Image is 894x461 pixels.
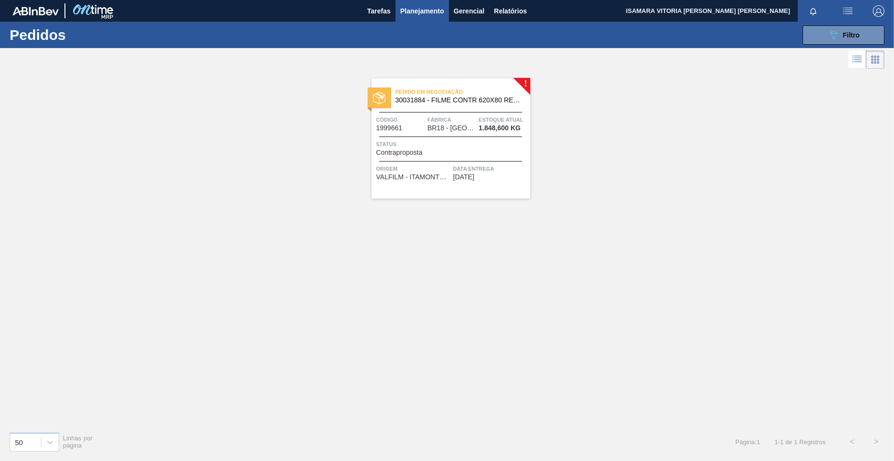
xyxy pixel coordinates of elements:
[373,92,385,104] img: status
[396,97,523,104] span: 30031884 - FILME CONTR 620X80 RED MIX 269ML HO
[376,139,528,149] span: Status
[803,25,884,45] button: Filtro
[479,115,528,125] span: Estoque atual
[10,29,153,40] h1: Pedidos
[866,50,884,69] div: Visão em Cards
[873,5,884,17] img: Logout
[453,174,474,181] span: 31/08/2025
[376,115,425,125] span: Código
[427,125,475,132] span: BR18 - Pernambuco
[376,149,423,156] span: Contraproposta
[735,438,760,446] span: Página : 1
[454,5,485,17] span: Gerencial
[376,164,451,174] span: Origem
[13,7,59,15] img: TNhmsLtSVTkK8tSr43FrP2fwEKptu5GPRR3wAAAABJRU5ErkJggg==
[396,87,530,97] span: Pedido em Negociação
[842,5,854,17] img: userActions
[864,430,888,454] button: >
[848,50,866,69] div: Visão em Lista
[798,4,829,18] button: Notificações
[400,5,444,17] span: Planejamento
[453,164,528,174] span: Data entrega
[427,115,476,125] span: Fábrica
[367,5,391,17] span: Tarefas
[843,31,860,39] span: Filtro
[376,174,451,181] span: VALFILM - ITAMONTE (MG)
[479,125,521,132] span: 1.848,600 KG
[376,125,403,132] span: 1999661
[15,438,23,446] div: 50
[364,78,530,199] a: !statusPedido em Negociação30031884 - FILME CONTR 620X80 RED MIX 269ML HOCódigo1999661FábricaBR18...
[494,5,527,17] span: Relatórios
[63,435,93,449] span: Linhas por página
[775,438,826,446] span: 1 - 1 de 1 Registros
[840,430,864,454] button: <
